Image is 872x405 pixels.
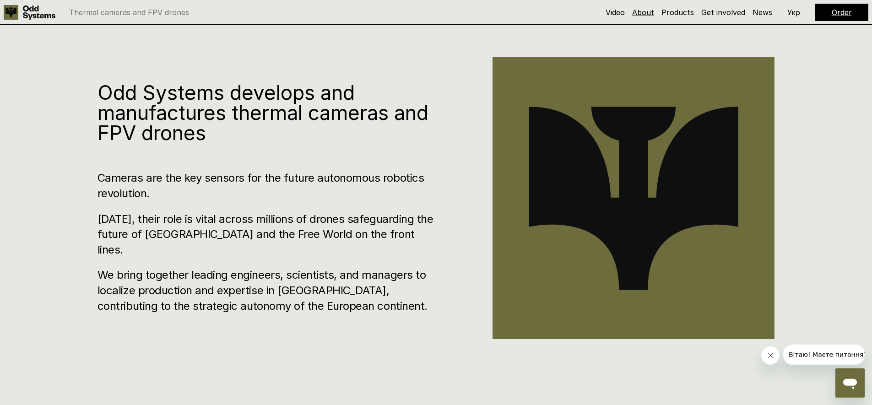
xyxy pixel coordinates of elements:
[701,8,745,17] a: Get involved
[97,170,438,201] h3: Cameras are the key sensors for the future autonomous robotics revolution.
[753,8,772,17] a: News
[632,8,654,17] a: About
[783,345,865,365] iframe: Zpráva od společnosti
[97,82,438,143] h1: Odd Systems develops and manufactures thermal cameras and FPV drones
[661,8,694,17] a: Products
[97,211,438,258] h3: [DATE], their role is vital across millions of drones safeguarding the future of [GEOGRAPHIC_DATA...
[761,346,780,365] iframe: Zavřít zprávu
[832,8,852,17] a: Order
[835,368,865,398] iframe: Tlačítko pro spuštění okna posílání zpráv
[97,267,438,313] h3: We bring together leading engineers, scientists, and managers to localize production and expertis...
[606,8,625,17] a: Video
[69,9,189,16] p: Thermal cameras and FPV drones
[787,9,800,16] p: Укр
[5,6,84,14] span: Вітаю! Маєте питання?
